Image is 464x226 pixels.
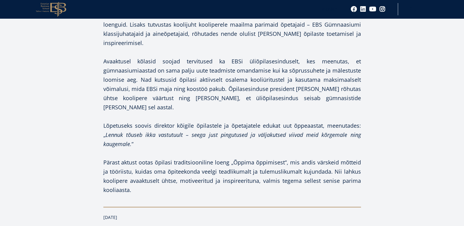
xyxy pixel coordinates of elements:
p: Pärast aktust ootas õpilasi traditsiooniline loeng „Õppima õppimisest“, mis andis värskeid mõttei... [103,158,361,194]
a: Linkedin [360,6,366,12]
a: Instagram [379,6,385,12]
div: [DATE] [103,213,361,222]
em: Lennuk tõuseb ikka vastutuult – seega just pingutused ja väljakutsed viivad meid kõrgemale ning k... [103,131,361,148]
a: Facebook [351,6,357,12]
a: Youtube [369,6,376,12]
p: Avaaktusel kõlasid soojad tervitused ka EBSi üliõpilasesinduselt, kes meenutas, et gümnaasiumiaas... [103,57,361,112]
p: Lõpetuseks soovis direktor kõigile õpilastele ja õpetajatele edukat uut õppeaastat, meenutades: „ “ [103,121,361,149]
